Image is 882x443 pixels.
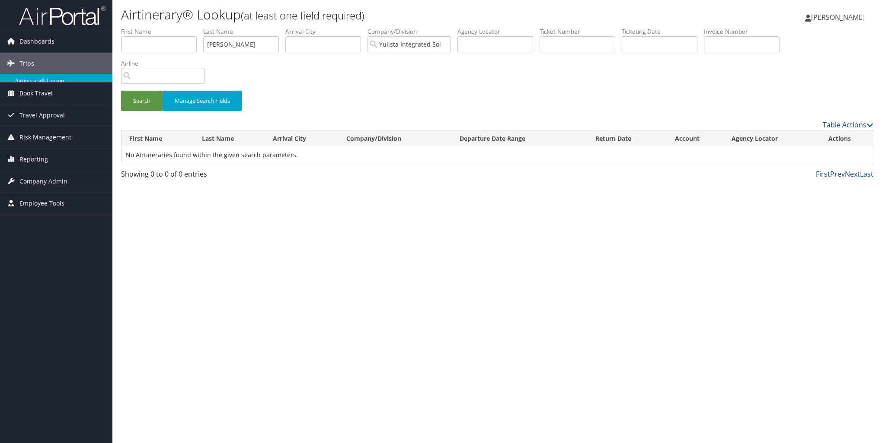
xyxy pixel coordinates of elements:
span: Trips [19,53,34,74]
div: Showing 0 to 0 of 0 entries [121,169,300,184]
img: airportal-logo.png [19,6,105,26]
label: Last Name [203,27,285,36]
th: Arrival City: activate to sort column ascending [265,130,339,147]
label: First Name [121,27,203,36]
a: Last [860,169,873,179]
th: Account: activate to sort column ascending [667,130,724,147]
span: Company Admin [19,171,67,192]
th: Agency Locator: activate to sort column ascending [724,130,821,147]
span: Book Travel [19,82,53,104]
label: Ticketing Date [622,27,704,36]
label: Agency Locator [457,27,540,36]
span: [PERSON_NAME] [811,13,865,22]
th: Last Name: activate to sort column ascending [194,130,265,147]
label: Ticket Number [540,27,622,36]
label: Arrival City [285,27,367,36]
span: Dashboards [19,31,54,52]
th: First Name: activate to sort column ascending [121,130,194,147]
button: Manage Search Fields [163,91,242,111]
a: Table Actions [823,120,873,130]
a: Prev [830,169,845,179]
label: Airline [121,59,211,68]
span: Risk Management [19,127,71,148]
td: No Airtineraries found within the given search parameters. [121,147,873,163]
button: Search [121,91,163,111]
span: Travel Approval [19,104,65,126]
a: First [816,169,830,179]
h1: Airtinerary® Lookup [121,6,623,24]
span: Employee Tools [19,193,64,214]
label: Invoice Number [704,27,786,36]
th: Company/Division [339,130,452,147]
label: Company/Division [367,27,457,36]
a: [PERSON_NAME] [805,4,873,30]
span: Reporting [19,149,48,170]
th: Actions [821,130,873,147]
small: (at least one field required) [241,8,364,22]
a: Next [845,169,860,179]
th: Return Date: activate to sort column ascending [588,130,667,147]
th: Departure Date Range: activate to sort column ascending [452,130,588,147]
